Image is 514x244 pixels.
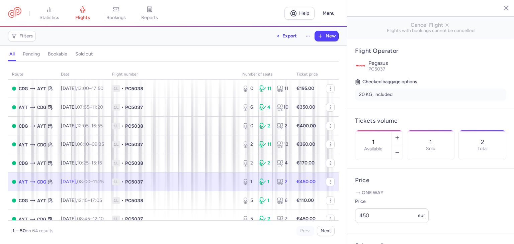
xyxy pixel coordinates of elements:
span: 1L [112,178,120,185]
span: PC5038 [125,160,143,166]
time: 09:35 [92,141,104,147]
span: – [77,86,103,91]
span: – [77,141,104,147]
div: 6 [277,197,288,204]
button: Menu [319,7,339,20]
span: – [77,160,102,166]
h4: Flight Operator [355,47,506,55]
p: 1 [429,139,432,145]
h4: Tickets volume [355,117,506,125]
th: Ticket price [292,70,322,80]
time: 10:25 [77,160,89,166]
button: Filters [8,31,35,41]
span: PC5037 [368,66,385,72]
span: reports [141,15,158,21]
input: --- [355,208,429,223]
span: PC5038 [125,123,143,129]
span: [DATE], [61,160,102,166]
span: 1L [112,104,120,111]
p: 2 [481,139,484,145]
span: on 64 results [26,228,54,234]
span: PC5038 [125,85,143,92]
span: AYT [19,178,28,186]
div: 1 [242,178,254,185]
span: AYT [19,141,28,148]
time: 12:05 [77,123,89,129]
span: AYT [37,122,46,130]
div: 2 [242,160,254,166]
label: Available [364,146,382,152]
span: 1L [112,160,120,166]
h4: sold out [75,51,93,57]
div: 1 [259,178,271,185]
div: 11 [259,141,271,148]
div: 2 [277,178,288,185]
span: CDG [19,122,28,130]
strong: 1 – 50 [12,228,26,234]
a: reports [133,6,166,21]
div: 2 [259,160,271,166]
strong: €170.00 [296,160,315,166]
div: 2 [242,141,254,148]
h4: bookable [48,51,67,57]
span: Export [282,33,297,38]
h4: all [9,51,15,57]
span: • [121,178,124,185]
div: 2 [259,216,271,222]
span: • [121,141,124,148]
h4: Price [355,176,506,184]
span: PC5037 [125,141,143,148]
div: 1 [259,197,271,204]
span: Cancel Flight [352,22,509,28]
strong: €450.00 [296,179,316,185]
button: Export [271,31,301,41]
time: 16:55 [91,123,103,129]
span: AYT [19,216,28,223]
span: New [326,33,336,39]
div: 4 [259,104,271,111]
span: 1L [112,197,120,204]
time: 08:00 [77,179,90,185]
button: New [315,31,338,41]
time: 12:10 [93,216,104,222]
span: PC5037 [125,216,143,222]
span: CDG [37,104,46,111]
time: 13:00 [77,86,89,91]
time: 06:10 [77,141,89,147]
div: 10 [277,104,288,111]
time: 11:20 [92,104,103,110]
div: 0 [242,85,254,92]
span: CDG [37,216,46,223]
img: Pegasus logo [355,60,366,71]
span: [DATE], [61,179,104,185]
div: 2 [277,123,288,129]
span: • [121,104,124,111]
time: 15:15 [91,160,102,166]
span: – [77,104,103,110]
span: 1L [112,216,120,222]
a: flights [66,6,99,21]
strong: €400.00 [296,123,316,129]
strong: €450.00 [296,216,316,222]
span: 1L [112,141,120,148]
span: Flights with bookings cannot be cancelled [352,28,509,33]
a: bookings [99,6,133,21]
span: AYT [37,159,46,167]
th: number of seats [238,70,292,80]
span: – [77,216,104,222]
div: 2 [259,123,271,129]
li: 20 KG, included [355,89,506,101]
span: • [121,123,124,129]
span: [DATE], [61,216,104,222]
span: AYT [19,104,28,111]
strong: €360.00 [296,141,315,147]
span: [DATE], [61,123,103,129]
span: CDG [19,159,28,167]
button: Next [317,226,335,236]
h5: Checked baggage options [355,78,506,86]
th: Flight number [108,70,238,80]
span: – [77,179,104,185]
th: date [57,70,108,80]
time: 12:15 [77,198,88,203]
span: CDG [37,178,46,186]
